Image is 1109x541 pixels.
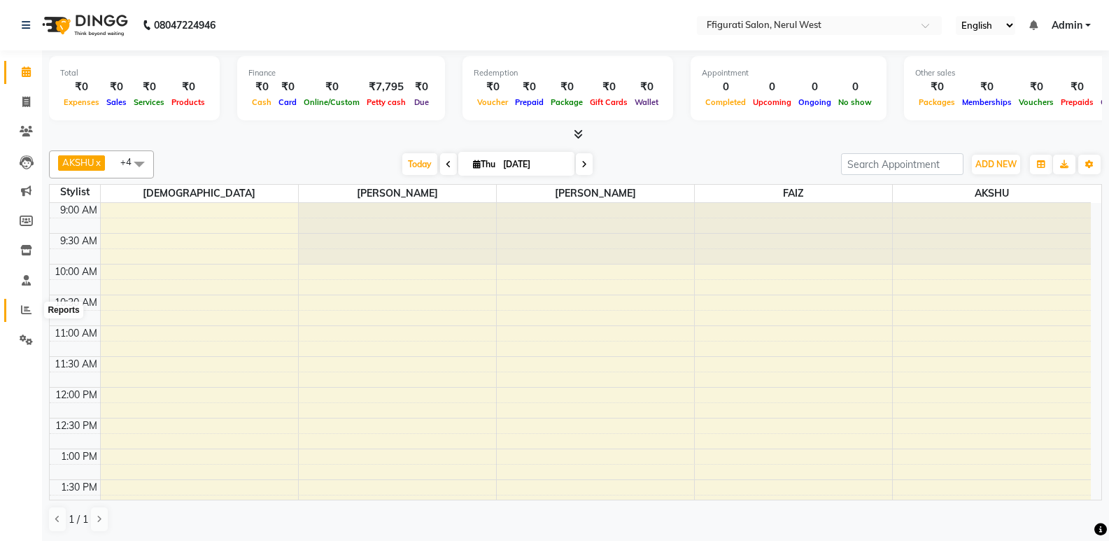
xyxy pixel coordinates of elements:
span: Packages [915,97,959,107]
span: Gift Cards [586,97,631,107]
div: Appointment [702,67,875,79]
div: ₹7,795 [363,79,409,95]
div: Reports [44,302,83,318]
span: +4 [120,156,142,167]
span: Petty cash [363,97,409,107]
span: Memberships [959,97,1015,107]
span: Sales [103,97,130,107]
span: Wallet [631,97,662,107]
div: ₹0 [511,79,547,95]
div: ₹0 [248,79,275,95]
span: Card [275,97,300,107]
div: ₹0 [547,79,586,95]
div: 0 [795,79,835,95]
div: ₹0 [474,79,511,95]
div: ₹0 [300,79,363,95]
button: ADD NEW [972,155,1020,174]
input: 2025-09-04 [499,154,569,175]
div: 1:30 PM [58,480,100,495]
span: FAIZ [695,185,892,202]
div: Total [60,67,209,79]
div: 10:30 AM [52,295,100,310]
div: 9:30 AM [57,234,100,248]
div: 0 [749,79,795,95]
div: 9:00 AM [57,203,100,218]
div: ₹0 [1057,79,1097,95]
div: 12:00 PM [52,388,100,402]
span: Prepaids [1057,97,1097,107]
span: Completed [702,97,749,107]
div: ₹0 [959,79,1015,95]
div: ₹0 [1015,79,1057,95]
span: Due [411,97,432,107]
span: Voucher [474,97,511,107]
div: 12:30 PM [52,419,100,433]
span: Prepaid [511,97,547,107]
div: Redemption [474,67,662,79]
div: ₹0 [130,79,168,95]
span: Today [402,153,437,175]
div: ₹0 [631,79,662,95]
div: ₹0 [275,79,300,95]
div: ₹0 [103,79,130,95]
div: ₹0 [60,79,103,95]
div: Finance [248,67,434,79]
span: AKSHU [893,185,1091,202]
div: ₹0 [168,79,209,95]
div: Stylist [50,185,100,199]
b: 08047224946 [154,6,216,45]
input: Search Appointment [841,153,963,175]
div: ₹0 [409,79,434,95]
span: Online/Custom [300,97,363,107]
div: 0 [702,79,749,95]
span: [PERSON_NAME] [299,185,496,202]
span: Package [547,97,586,107]
span: Expenses [60,97,103,107]
span: Ongoing [795,97,835,107]
div: 11:00 AM [52,326,100,341]
a: x [94,157,101,168]
div: 11:30 AM [52,357,100,372]
span: Services [130,97,168,107]
span: Admin [1052,18,1082,33]
div: ₹0 [586,79,631,95]
span: [DEMOGRAPHIC_DATA] [101,185,298,202]
span: ADD NEW [975,159,1017,169]
span: Upcoming [749,97,795,107]
span: AKSHU [62,157,94,168]
span: 1 / 1 [69,512,88,527]
img: logo [36,6,132,45]
span: [PERSON_NAME] [497,185,694,202]
span: Vouchers [1015,97,1057,107]
div: ₹0 [915,79,959,95]
div: 1:00 PM [58,449,100,464]
div: 0 [835,79,875,95]
span: Thu [469,159,499,169]
div: 10:00 AM [52,265,100,279]
span: Products [168,97,209,107]
span: Cash [248,97,275,107]
span: No show [835,97,875,107]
